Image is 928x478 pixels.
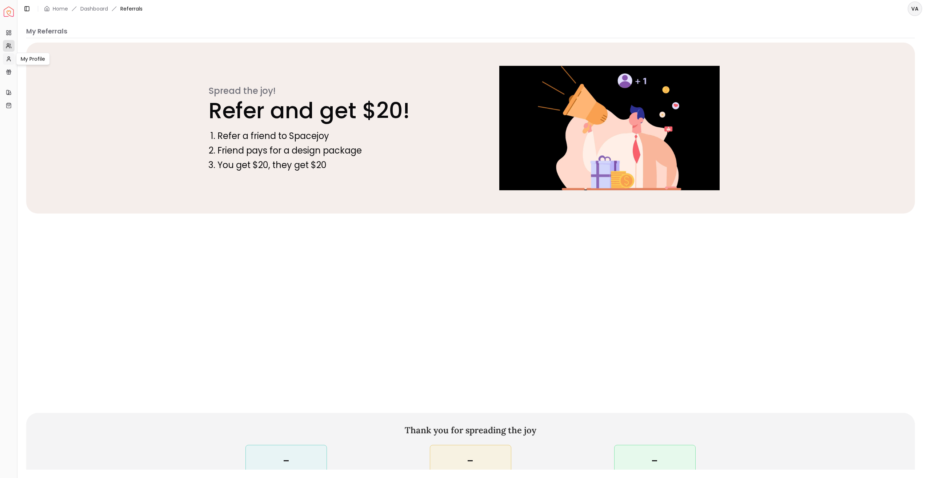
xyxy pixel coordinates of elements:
[26,26,915,36] p: My Referrals
[209,100,455,122] p: Refer and get $20!
[908,2,921,15] span: VA
[16,53,50,65] div: My Profile
[283,454,290,469] div: -
[908,1,922,16] button: VA
[217,159,455,171] li: You get $20, they get $20
[4,7,14,17] a: Spacejoy
[217,145,455,156] li: Friend pays for a design package
[44,5,143,12] nav: breadcrumb
[467,454,474,469] div: -
[209,85,455,97] p: Spread the joy!
[26,237,915,401] iframe: referrals
[4,7,14,17] img: Spacejoy Logo
[120,5,143,12] span: Referrals
[651,454,658,469] div: -
[475,66,744,190] img: Referral callout
[197,425,744,436] h2: Thank you for spreading the joy
[53,5,68,12] a: Home
[80,5,108,12] a: Dashboard
[217,130,455,142] li: Refer a friend to Spacejoy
